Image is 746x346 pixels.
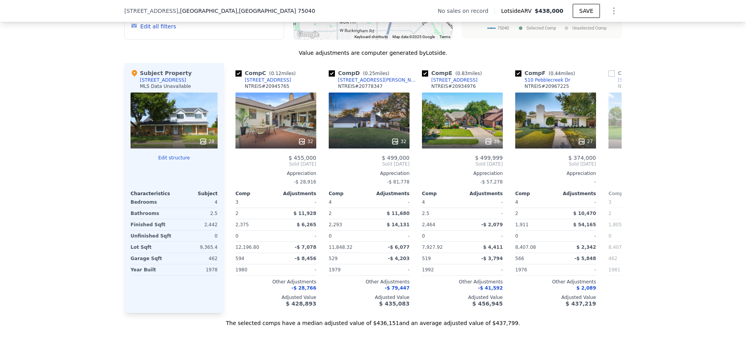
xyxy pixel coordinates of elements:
[235,161,316,167] span: Sold [DATE]
[485,138,500,145] div: 39
[295,30,321,40] a: Open this area in Google Maps (opens a new window)
[235,190,276,197] div: Comp
[462,190,503,197] div: Adjustments
[235,69,299,77] div: Comp C
[608,264,647,275] div: 1981
[277,197,316,208] div: -
[388,245,410,250] span: -$ 6,077
[515,199,518,205] span: 4
[245,83,289,89] div: NTREIS # 20945765
[573,4,600,18] button: SAVE
[354,34,388,40] button: Keyboard shortcuts
[329,294,410,301] div: Adjusted Value
[124,313,622,327] div: The selected comps have a median adjusted value of $436,151 and an average adjusted value of $437...
[464,264,503,275] div: -
[515,190,556,197] div: Comp
[546,71,578,76] span: ( miles)
[235,199,239,205] span: 3
[557,231,596,241] div: -
[131,242,173,253] div: Lot Sqft
[338,83,383,89] div: NTREIS # 20778347
[515,264,554,275] div: 1976
[551,71,561,76] span: 0.44
[464,208,503,219] div: -
[131,69,192,77] div: Subject Property
[176,242,218,253] div: 9,365.4
[526,26,556,31] text: Selected Comp
[515,279,596,285] div: Other Adjustments
[422,190,462,197] div: Comp
[329,77,419,83] a: [STREET_ADDRESS][PERSON_NAME]
[422,222,435,227] span: 2,464
[515,294,596,301] div: Adjusted Value
[422,264,461,275] div: 1992
[235,222,249,227] span: 2,375
[392,35,435,39] span: Map data ©2025 Google
[293,211,316,216] span: $ 11,928
[618,83,662,89] div: NTREIS # 20917796
[422,245,443,250] span: 7,927.92
[131,190,174,197] div: Characteristics
[140,77,186,83] div: [STREET_ADDRESS]
[608,208,647,219] div: 2
[235,170,316,176] div: Appreciation
[464,197,503,208] div: -
[329,161,410,167] span: Sold [DATE]
[176,231,218,241] div: 0
[422,294,503,301] div: Adjusted Value
[578,138,593,145] div: 27
[131,264,173,275] div: Year Built
[515,208,554,219] div: 2
[131,253,173,264] div: Garage Sqft
[131,197,173,208] div: Bedrooms
[608,222,622,227] span: 1,805
[422,256,431,261] span: 519
[535,8,563,14] span: $438,000
[608,69,672,77] div: Comp G
[338,77,419,83] div: [STREET_ADDRESS][PERSON_NAME]
[235,77,291,83] a: [STREET_ADDRESS]
[608,199,612,205] span: 3
[422,170,503,176] div: Appreciation
[422,161,503,167] span: Sold [DATE]
[515,222,528,227] span: 1,911
[572,26,607,31] text: Unselected Comp
[291,285,316,291] span: -$ 28,766
[329,190,369,197] div: Comp
[385,285,410,291] span: -$ 79,447
[497,26,509,31] text: 75040
[501,7,535,15] span: Lotside ARV
[422,279,503,285] div: Other Adjustments
[387,222,410,227] span: $ 14,131
[606,3,622,19] button: Show Options
[422,199,425,205] span: 4
[276,190,316,197] div: Adjustments
[329,208,368,219] div: 2
[176,208,218,219] div: 2.5
[297,222,316,227] span: $ 6,265
[235,264,274,275] div: 1980
[235,279,316,285] div: Other Adjustments
[387,179,410,185] span: -$ 81,778
[131,155,218,161] button: Edit structure
[176,197,218,208] div: 4
[515,176,596,187] div: -
[515,77,570,83] a: 510 Pebblecreek Dr
[557,264,596,275] div: -
[608,233,612,239] span: 0
[422,77,478,83] a: [STREET_ADDRESS]
[235,233,239,239] span: 0
[388,256,410,261] span: -$ 4,203
[235,245,259,250] span: 12,196.80
[329,69,392,77] div: Comp D
[298,138,313,145] div: 32
[131,219,173,230] div: Finished Sqft
[277,231,316,241] div: -
[176,219,218,230] div: 2,442
[422,208,461,219] div: 2.5
[515,161,596,167] span: Sold [DATE]
[371,197,410,208] div: -
[329,245,352,250] span: 11,848.32
[329,264,368,275] div: 1979
[431,77,478,83] div: [STREET_ADDRESS]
